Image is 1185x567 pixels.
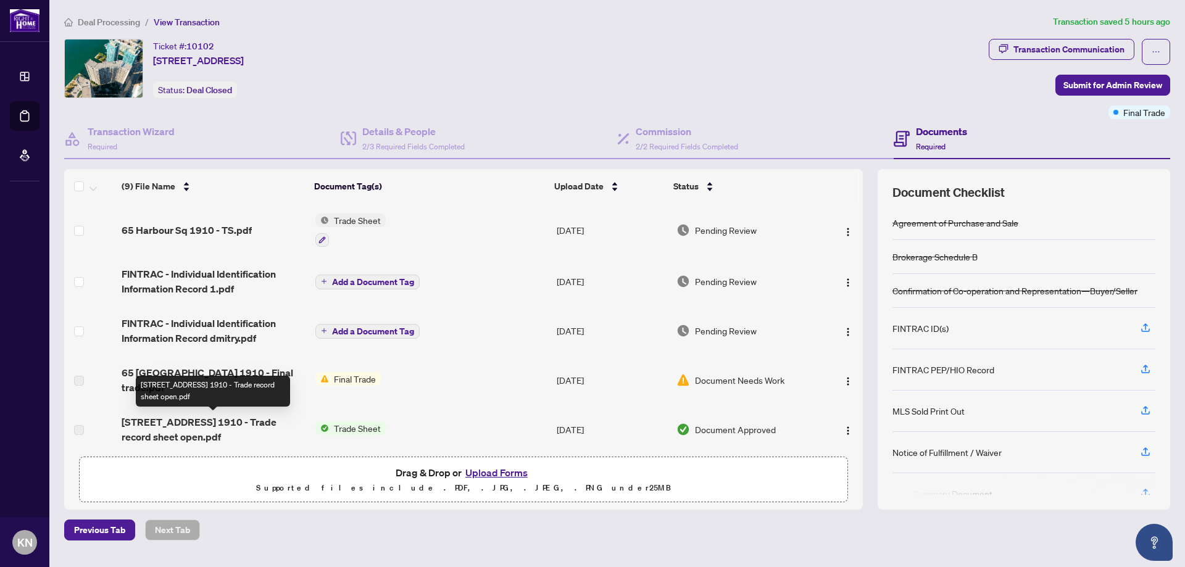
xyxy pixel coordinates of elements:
[309,169,550,204] th: Document Tag(s)
[636,142,738,151] span: 2/2 Required Fields Completed
[362,124,465,139] h4: Details & People
[552,257,671,306] td: [DATE]
[145,519,200,540] button: Next Tab
[552,306,671,355] td: [DATE]
[843,426,853,436] img: Logo
[1123,106,1165,119] span: Final Trade
[636,124,738,139] h4: Commission
[186,41,214,52] span: 10102
[892,284,1137,297] div: Confirmation of Co-operation and Representation—Buyer/Seller
[673,180,699,193] span: Status
[892,404,965,418] div: MLS Sold Print Out
[154,17,220,28] span: View Transaction
[122,365,305,395] span: 65 [GEOGRAPHIC_DATA] 1910 - Final trade.pdf
[122,267,305,296] span: FINTRAC - Individual Identification Information Record 1.pdf
[695,373,784,387] span: Document Needs Work
[153,39,214,53] div: Ticket #:
[838,220,858,240] button: Logo
[843,376,853,386] img: Logo
[676,423,690,436] img: Document Status
[321,328,327,334] span: plus
[329,421,386,435] span: Trade Sheet
[1152,48,1160,56] span: ellipsis
[145,15,149,29] li: /
[838,271,858,291] button: Logo
[892,184,1005,201] span: Document Checklist
[64,18,73,27] span: home
[1055,75,1170,96] button: Submit for Admin Review
[329,213,386,227] span: Trade Sheet
[695,275,757,288] span: Pending Review
[1063,75,1162,95] span: Submit for Admin Review
[1013,39,1125,59] div: Transaction Communication
[74,520,125,540] span: Previous Tab
[668,169,817,204] th: Status
[17,534,33,551] span: KN
[676,373,690,387] img: Document Status
[122,180,175,193] span: (9) File Name
[65,39,143,97] img: IMG-C12118319_1.jpg
[892,250,978,263] div: Brokerage Schedule B
[315,273,420,289] button: Add a Document Tag
[332,327,414,336] span: Add a Document Tag
[838,321,858,341] button: Logo
[362,142,465,151] span: 2/3 Required Fields Completed
[695,423,776,436] span: Document Approved
[321,278,327,284] span: plus
[554,180,604,193] span: Upload Date
[315,372,329,386] img: Status Icon
[843,278,853,288] img: Logo
[117,169,309,204] th: (9) File Name
[122,316,305,346] span: FINTRAC - Individual Identification Information Record dmitry.pdf
[695,324,757,337] span: Pending Review
[916,124,967,139] h4: Documents
[329,372,381,386] span: Final Trade
[843,227,853,237] img: Logo
[315,213,386,247] button: Status IconTrade Sheet
[315,213,329,227] img: Status Icon
[989,39,1134,60] button: Transaction Communication
[396,465,531,481] span: Drag & Drop or
[315,275,420,289] button: Add a Document Tag
[88,124,175,139] h4: Transaction Wizard
[332,278,414,286] span: Add a Document Tag
[153,81,237,98] div: Status:
[892,445,1002,459] div: Notice of Fulfillment / Waiver
[892,216,1018,230] div: Agreement of Purchase and Sale
[78,17,140,28] span: Deal Processing
[10,9,39,32] img: logo
[676,223,690,237] img: Document Status
[552,204,671,257] td: [DATE]
[892,363,994,376] div: FINTRAC PEP/HIO Record
[88,142,117,151] span: Required
[1053,15,1170,29] article: Transaction saved 5 hours ago
[838,420,858,439] button: Logo
[87,481,840,495] p: Supported files include .PDF, .JPG, .JPEG, .PNG under 25 MB
[695,223,757,237] span: Pending Review
[80,457,847,503] span: Drag & Drop orUpload FormsSupported files include .PDF, .JPG, .JPEG, .PNG under25MB
[462,465,531,481] button: Upload Forms
[676,324,690,337] img: Document Status
[315,372,381,386] button: Status IconFinal Trade
[136,376,290,407] div: [STREET_ADDRESS] 1910 - Trade record sheet open.pdf
[315,323,420,339] button: Add a Document Tag
[676,275,690,288] img: Document Status
[64,519,135,540] button: Previous Tab
[843,327,853,337] img: Logo
[315,324,420,339] button: Add a Document Tag
[1136,524,1173,561] button: Open asap
[892,321,949,335] div: FINTRAC ID(s)
[916,142,946,151] span: Required
[838,370,858,390] button: Logo
[122,415,305,444] span: [STREET_ADDRESS] 1910 - Trade record sheet open.pdf
[315,421,386,435] button: Status IconTrade Sheet
[153,53,244,68] span: [STREET_ADDRESS]
[186,85,232,96] span: Deal Closed
[315,421,329,435] img: Status Icon
[122,223,252,238] span: 65 Harbour Sq 1910 - TS.pdf
[552,405,671,454] td: [DATE]
[552,355,671,405] td: [DATE]
[549,169,668,204] th: Upload Date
